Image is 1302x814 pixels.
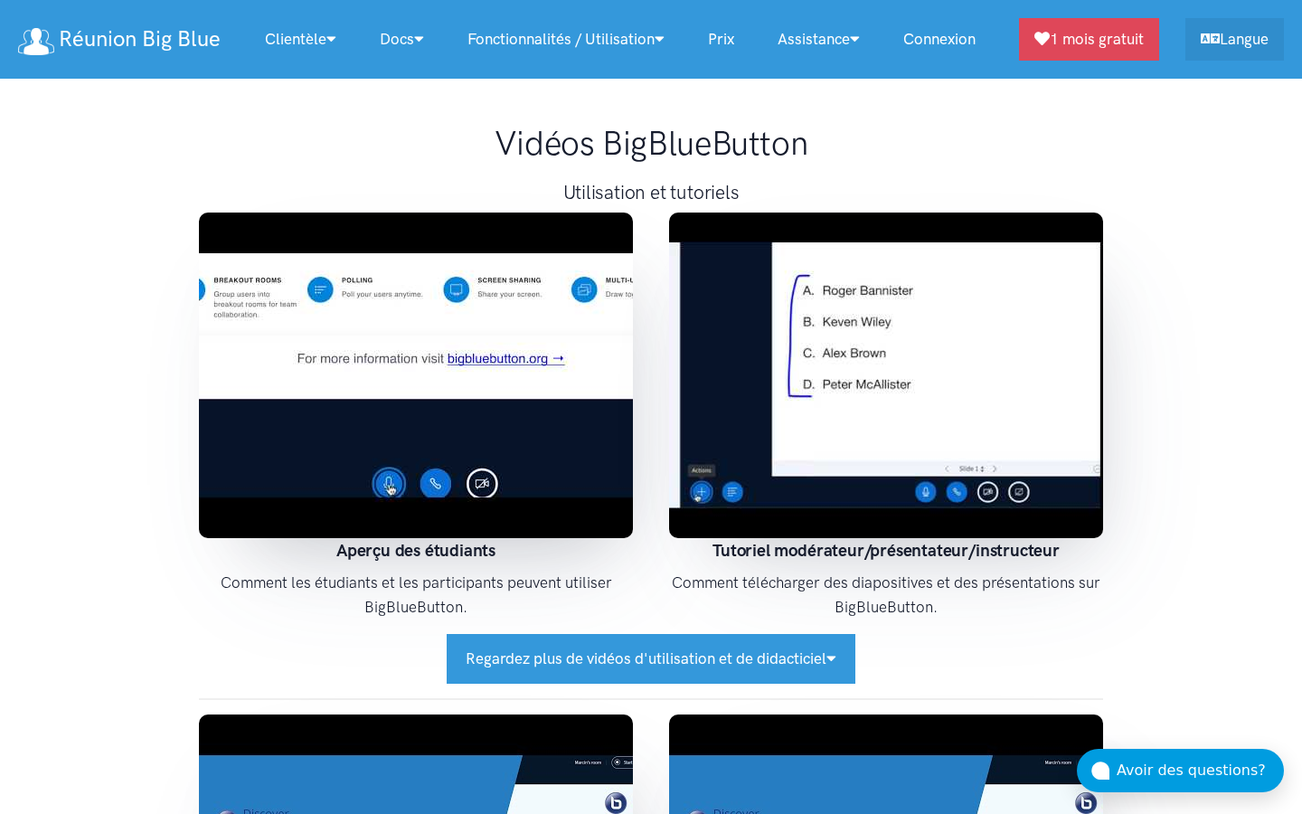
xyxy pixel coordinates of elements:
h3: Utilisation et tutoriels [434,179,868,205]
button: Regardez plus de vidéos d'utilisation et de didacticiel [447,634,855,684]
h1: Vidéos BigBlueButton [434,121,868,165]
div: Avoir des questions? [1117,759,1284,782]
a: Assistance [756,20,882,59]
a: Fonctionnalités / utilisation [446,20,686,59]
a: Langue [1185,18,1284,61]
a: 1 mois gratuit [1019,18,1159,61]
a: Prix [686,20,756,59]
p: Comment les étudiants et les participants peuvent utiliser BigBlueButton. [199,571,633,620]
a: Réunion Big Blue [18,20,221,59]
img: ... [669,213,1103,538]
button: Avoir des questions? [1077,749,1284,792]
img: ... [199,213,633,538]
strong: Tutoriel modérateur/présentateur/instructeur [712,540,1060,561]
a: Docs [358,20,446,59]
p: Comment télécharger des diapositives et des présentations sur BigBlueButton. [669,571,1103,620]
a: Clientèle [243,20,358,59]
img: logo [18,28,54,55]
a: Connexion [882,20,997,59]
strong: Aperçu des étudiants [336,540,495,561]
